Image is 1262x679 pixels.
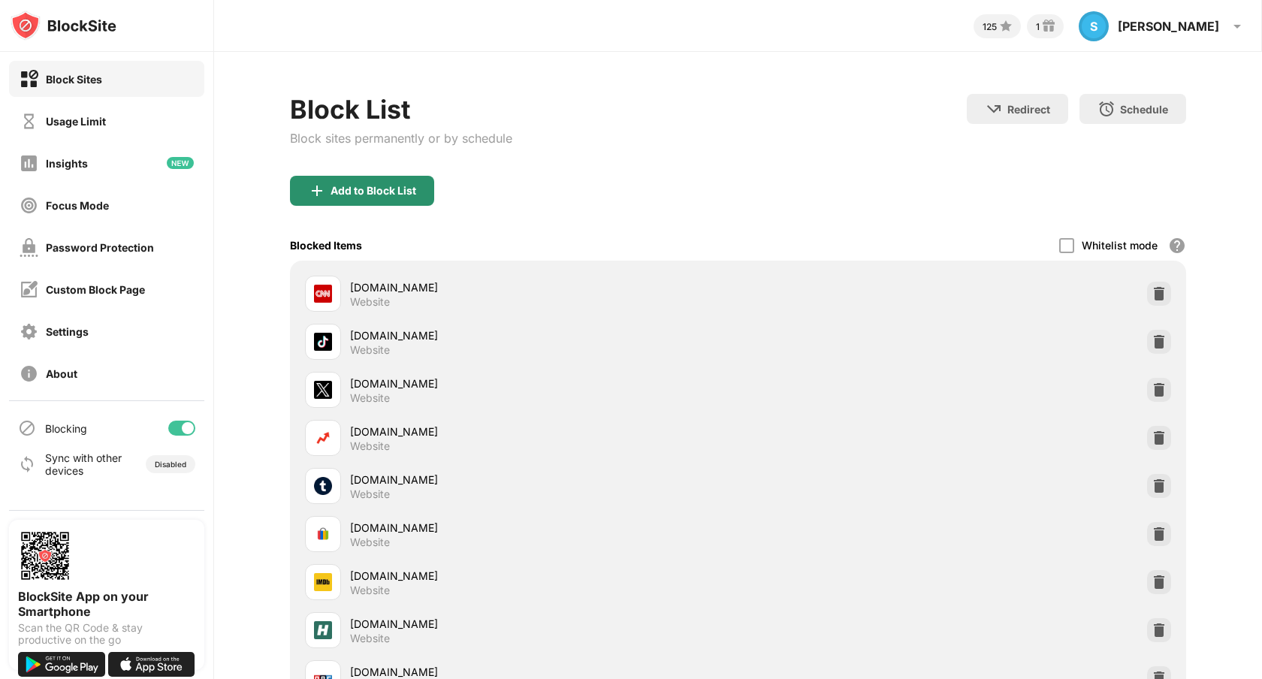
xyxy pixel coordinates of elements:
[11,11,116,41] img: logo-blocksite.svg
[314,573,332,591] img: favicons
[167,157,194,169] img: new-icon.svg
[18,455,36,473] img: sync-icon.svg
[18,622,195,646] div: Scan the QR Code & stay productive on the go
[314,285,332,303] img: favicons
[20,154,38,173] img: insights-off.svg
[46,73,102,86] div: Block Sites
[18,419,36,437] img: blocking-icon.svg
[350,536,390,549] div: Website
[1079,11,1109,41] div: S
[20,238,38,257] img: password-protection-off.svg
[350,520,738,536] div: [DOMAIN_NAME]
[350,439,390,453] div: Website
[1118,19,1219,34] div: [PERSON_NAME]
[350,616,738,632] div: [DOMAIN_NAME]
[314,525,332,543] img: favicons
[20,70,38,89] img: block-on.svg
[1007,103,1050,116] div: Redirect
[331,185,416,197] div: Add to Block List
[983,21,997,32] div: 125
[20,364,38,383] img: about-off.svg
[350,568,738,584] div: [DOMAIN_NAME]
[46,283,145,296] div: Custom Block Page
[290,94,512,125] div: Block List
[314,621,332,639] img: favicons
[314,477,332,495] img: favicons
[18,652,105,677] img: get-it-on-google-play.svg
[1036,21,1040,32] div: 1
[46,241,154,254] div: Password Protection
[1040,17,1058,35] img: reward-small.svg
[20,196,38,215] img: focus-off.svg
[350,343,390,357] div: Website
[350,391,390,405] div: Website
[350,632,390,645] div: Website
[46,157,88,170] div: Insights
[20,322,38,341] img: settings-off.svg
[350,295,390,309] div: Website
[314,429,332,447] img: favicons
[350,376,738,391] div: [DOMAIN_NAME]
[350,487,390,501] div: Website
[350,472,738,487] div: [DOMAIN_NAME]
[350,327,738,343] div: [DOMAIN_NAME]
[20,112,38,131] img: time-usage-off.svg
[314,381,332,399] img: favicons
[290,131,512,146] div: Block sites permanently or by schedule
[314,333,332,351] img: favicons
[290,239,362,252] div: Blocked Items
[46,115,106,128] div: Usage Limit
[46,367,77,380] div: About
[108,652,195,677] img: download-on-the-app-store.svg
[46,199,109,212] div: Focus Mode
[350,279,738,295] div: [DOMAIN_NAME]
[46,325,89,338] div: Settings
[1120,103,1168,116] div: Schedule
[997,17,1015,35] img: points-small.svg
[18,529,72,583] img: options-page-qr-code.png
[350,584,390,597] div: Website
[1082,239,1158,252] div: Whitelist mode
[45,422,87,435] div: Blocking
[350,424,738,439] div: [DOMAIN_NAME]
[155,460,186,469] div: Disabled
[45,451,122,477] div: Sync with other devices
[18,589,195,619] div: BlockSite App on your Smartphone
[20,280,38,299] img: customize-block-page-off.svg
